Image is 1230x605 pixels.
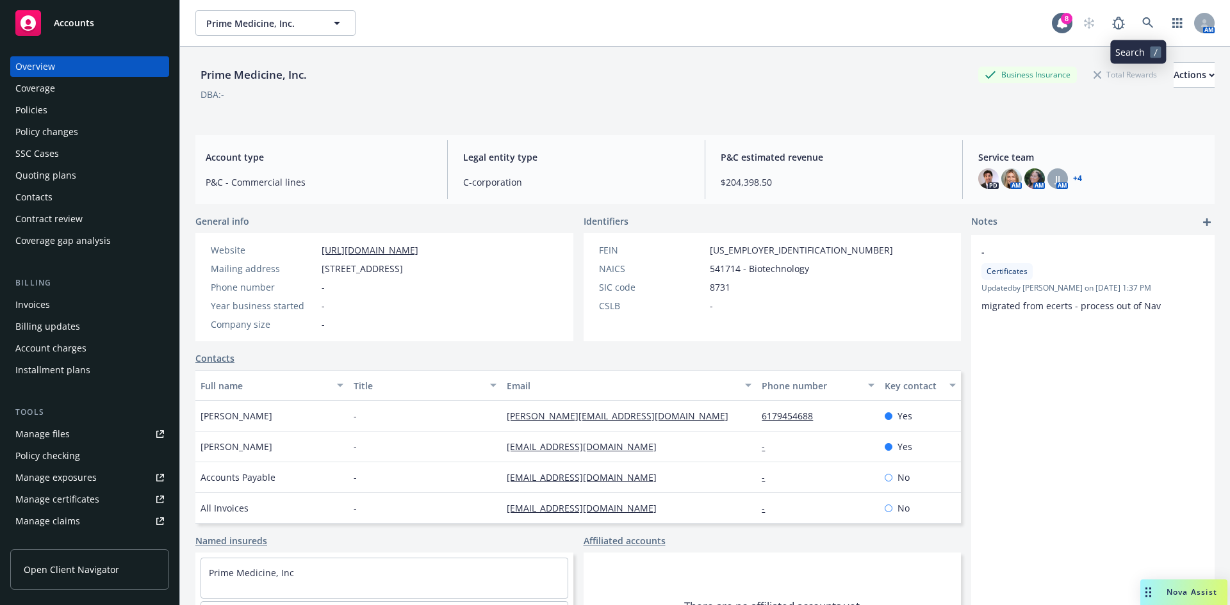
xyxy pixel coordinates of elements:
span: - [322,318,325,331]
div: FEIN [599,243,705,257]
a: - [762,440,775,453]
span: No [898,471,910,484]
a: Contract review [10,209,169,229]
div: NAICS [599,262,705,275]
a: Report a Bug [1106,10,1131,36]
span: General info [195,214,249,228]
span: Yes [898,409,912,423]
div: Manage exposures [15,467,97,488]
a: 6179454688 [762,410,823,422]
span: Service team [978,150,1204,164]
a: [EMAIL_ADDRESS][DOMAIN_NAME] [507,502,667,514]
div: Year business started [211,299,316,312]
a: +4 [1073,175,1082,182]
span: All Invoices [201,501,249,515]
div: Quoting plans [15,165,76,186]
div: Account charges [15,338,86,359]
button: Full name [195,370,348,401]
span: Yes [898,440,912,453]
a: SSC Cases [10,143,169,164]
a: Invoices [10,294,169,315]
div: Billing [10,277,169,289]
a: Policy checking [10,446,169,466]
button: Title [348,370,502,401]
div: Actions [1174,63,1215,87]
div: Manage BORs [15,533,76,553]
button: Prime Medicine, Inc. [195,10,356,36]
span: $204,398.50 [721,175,947,189]
a: Account charges [10,338,169,359]
img: photo [1001,168,1022,189]
div: Tools [10,406,169,419]
a: Policies [10,100,169,120]
div: Key contact [885,379,942,392]
a: [URL][DOMAIN_NAME] [322,244,418,256]
span: 541714 - Biotechnology [710,262,809,275]
a: [PERSON_NAME][EMAIL_ADDRESS][DOMAIN_NAME] [507,410,739,422]
a: Switch app [1165,10,1190,36]
a: - [762,502,775,514]
span: Updated by [PERSON_NAME] on [DATE] 1:37 PM [981,282,1204,294]
div: Mailing address [211,262,316,275]
span: Accounts Payable [201,471,275,484]
img: photo [978,168,999,189]
img: photo [1024,168,1045,189]
span: Accounts [54,18,94,28]
a: Coverage gap analysis [10,230,169,251]
div: Policy checking [15,446,80,466]
div: DBA: - [201,88,224,101]
div: Contacts [15,187,53,207]
div: Phone number [762,379,860,392]
div: Installment plans [15,360,90,380]
a: Quoting plans [10,165,169,186]
a: add [1199,214,1215,230]
button: Email [502,370,757,401]
a: Manage BORs [10,533,169,553]
span: [PERSON_NAME] [201,440,272,453]
div: Coverage gap analysis [15,230,111,251]
div: Invoices [15,294,50,315]
button: Key contact [880,370,961,401]
span: - [354,471,357,484]
span: Notes [971,214,997,230]
span: Identifiers [584,214,628,228]
span: migrated from ecerts - process out of Nav [981,300,1161,312]
div: Full name [201,379,329,392]
span: Account type [206,150,432,164]
span: P&C - Commercial lines [206,175,432,189]
a: [EMAIL_ADDRESS][DOMAIN_NAME] [507,440,667,453]
a: Start snowing [1076,10,1102,36]
div: Website [211,243,316,257]
div: Prime Medicine, Inc. [195,67,312,83]
a: [EMAIL_ADDRESS][DOMAIN_NAME] [507,471,667,483]
div: SIC code [599,280,705,294]
div: Manage claims [15,511,80,531]
span: C-corporation [463,175,689,189]
span: - [981,245,1171,259]
a: Named insureds [195,534,267,547]
div: Manage files [15,424,70,444]
span: Prime Medicine, Inc. [206,17,317,30]
span: 8731 [710,280,730,294]
div: SSC Cases [15,143,59,164]
a: Overview [10,56,169,77]
div: Title [354,379,482,392]
div: Drag to move [1140,579,1156,605]
span: P&C estimated revenue [721,150,947,164]
div: Policy changes [15,122,78,142]
a: Prime Medicine, Inc [209,567,294,579]
span: Open Client Navigator [24,563,119,576]
span: Manage exposures [10,467,169,488]
a: Policy changes [10,122,169,142]
span: JJ [1055,172,1060,186]
div: 8 [1061,13,1072,24]
span: Legal entity type [463,150,689,164]
a: Contacts [195,351,234,365]
a: Contacts [10,187,169,207]
button: Actions [1174,62,1215,88]
div: Coverage [15,78,55,99]
span: [STREET_ADDRESS] [322,262,403,275]
div: -CertificatesUpdatedby [PERSON_NAME] on [DATE] 1:37 PMmigrated from ecerts - process out of Nav [971,235,1215,323]
span: Certificates [987,266,1028,277]
span: [PERSON_NAME] [201,409,272,423]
